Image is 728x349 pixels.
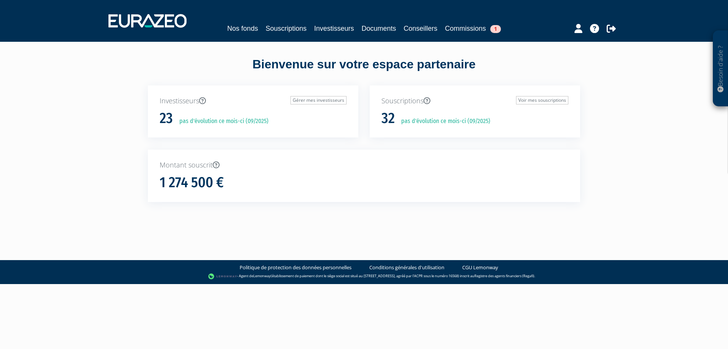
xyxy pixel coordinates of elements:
[462,264,498,271] a: CGU Lemonway
[381,111,395,126] h1: 32
[142,56,586,85] div: Bienvenue sur votre espace partenaire
[516,96,568,104] a: Voir mes souscriptions
[396,117,490,126] p: pas d'évolution ce mois-ci (09/2025)
[174,117,268,126] p: pas d'évolution ce mois-ci (09/2025)
[253,273,271,278] a: Lemonway
[240,264,351,271] a: Politique de protection des données personnelles
[362,23,396,34] a: Documents
[474,273,534,278] a: Registre des agents financiers (Regafi)
[369,264,444,271] a: Conditions générales d'utilisation
[160,160,568,170] p: Montant souscrit
[490,25,501,33] span: 1
[227,23,258,34] a: Nos fonds
[160,175,224,191] h1: 1 274 500 €
[404,23,438,34] a: Conseillers
[8,273,720,280] div: - Agent de (établissement de paiement dont le siège social est situé au [STREET_ADDRESS], agréé p...
[716,35,725,103] p: Besoin d'aide ?
[108,14,187,28] img: 1732889491-logotype_eurazeo_blanc_rvb.png
[445,23,501,34] a: Commissions1
[160,111,173,126] h1: 23
[314,23,354,34] a: Investisseurs
[208,273,237,280] img: logo-lemonway.png
[290,96,347,104] a: Gérer mes investisseurs
[381,96,568,106] p: Souscriptions
[160,96,347,106] p: Investisseurs
[265,23,306,34] a: Souscriptions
